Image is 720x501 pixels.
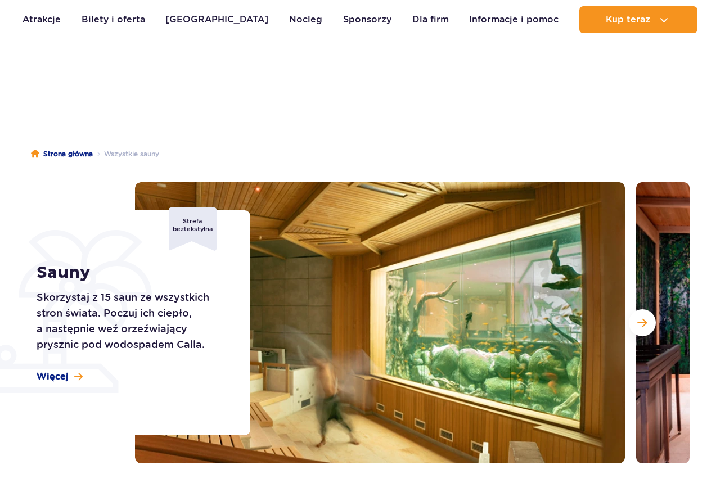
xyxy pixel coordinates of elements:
[343,6,391,33] a: Sponsorzy
[135,182,625,463] img: Sauna w strefie Relax z dużym akwarium na ścianie, przytulne wnętrze i drewniane ławki
[169,207,217,251] div: Strefa beztekstylna
[31,148,93,160] a: Strona główna
[37,371,83,383] a: Więcej
[37,371,69,383] span: Więcej
[606,15,650,25] span: Kup teraz
[412,6,449,33] a: Dla firm
[165,6,268,33] a: [GEOGRAPHIC_DATA]
[22,6,61,33] a: Atrakcje
[629,309,656,336] button: Następny slajd
[289,6,322,33] a: Nocleg
[37,290,225,353] p: Skorzystaj z 15 saun ze wszystkich stron świata. Poczuj ich ciepło, a następnie weź orzeźwiający ...
[82,6,145,33] a: Bilety i oferta
[579,6,697,33] button: Kup teraz
[93,148,159,160] li: Wszystkie sauny
[469,6,559,33] a: Informacje i pomoc
[37,263,225,283] h1: Sauny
